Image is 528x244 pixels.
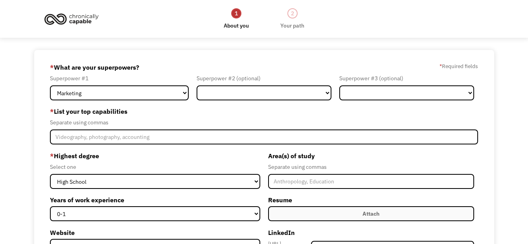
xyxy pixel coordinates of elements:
[268,174,475,189] input: Anthropology, Education
[42,10,101,28] img: Chronically Capable logo
[362,209,379,218] div: Attach
[50,118,478,127] div: Separate using commas
[50,74,189,83] div: Superpower #1
[280,7,304,30] a: 2Your path
[287,8,298,18] div: 2
[224,7,249,30] a: 1About you
[268,194,475,206] label: Resume
[50,162,260,172] div: Select one
[50,226,260,239] label: Website
[231,8,241,18] div: 1
[50,150,260,162] label: Highest degree
[50,129,478,144] input: Videography, photography, accounting
[50,61,139,74] label: What are your superpowers?
[280,21,304,30] div: Your path
[197,74,331,83] div: Superpower #2 (optional)
[268,150,475,162] label: Area(s) of study
[224,21,249,30] div: About you
[50,194,260,206] label: Years of work experience
[50,105,478,118] label: List your top capabilities
[268,206,475,221] label: Attach
[339,74,474,83] div: Superpower #3 (optional)
[440,61,478,71] label: Required fields
[268,226,475,239] label: LinkedIn
[268,162,475,172] div: Separate using commas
